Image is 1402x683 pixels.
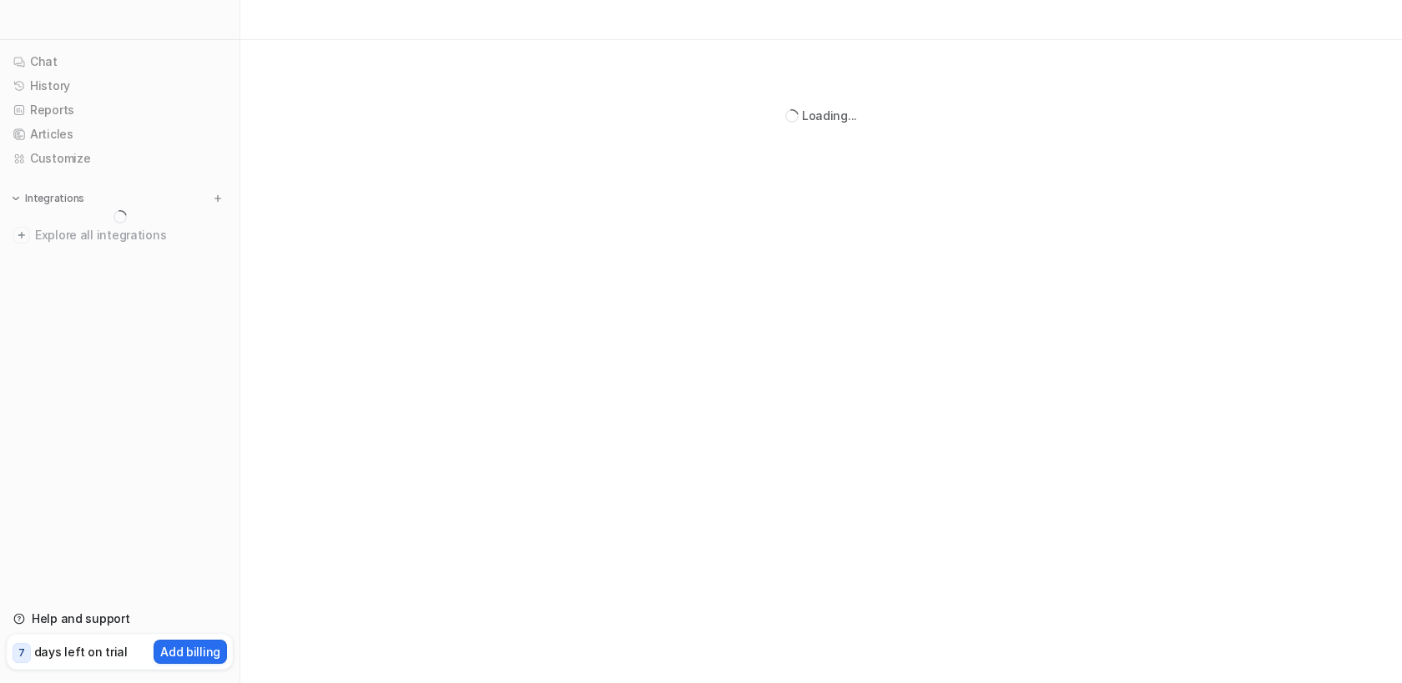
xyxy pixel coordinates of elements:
a: History [7,74,233,98]
a: Chat [7,50,233,73]
p: days left on trial [34,643,128,660]
a: Articles [7,123,233,146]
p: 7 [18,645,25,660]
img: explore all integrations [13,227,30,244]
button: Integrations [7,190,89,207]
img: expand menu [10,193,22,204]
a: Customize [7,147,233,170]
p: Add billing [160,643,220,660]
a: Help and support [7,607,233,630]
div: Loading... [802,107,857,124]
img: menu_add.svg [212,193,224,204]
p: Integrations [25,192,84,205]
a: Reports [7,98,233,122]
button: Add billing [154,640,227,664]
a: Explore all integrations [7,223,233,247]
span: Explore all integrations [35,222,226,249]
